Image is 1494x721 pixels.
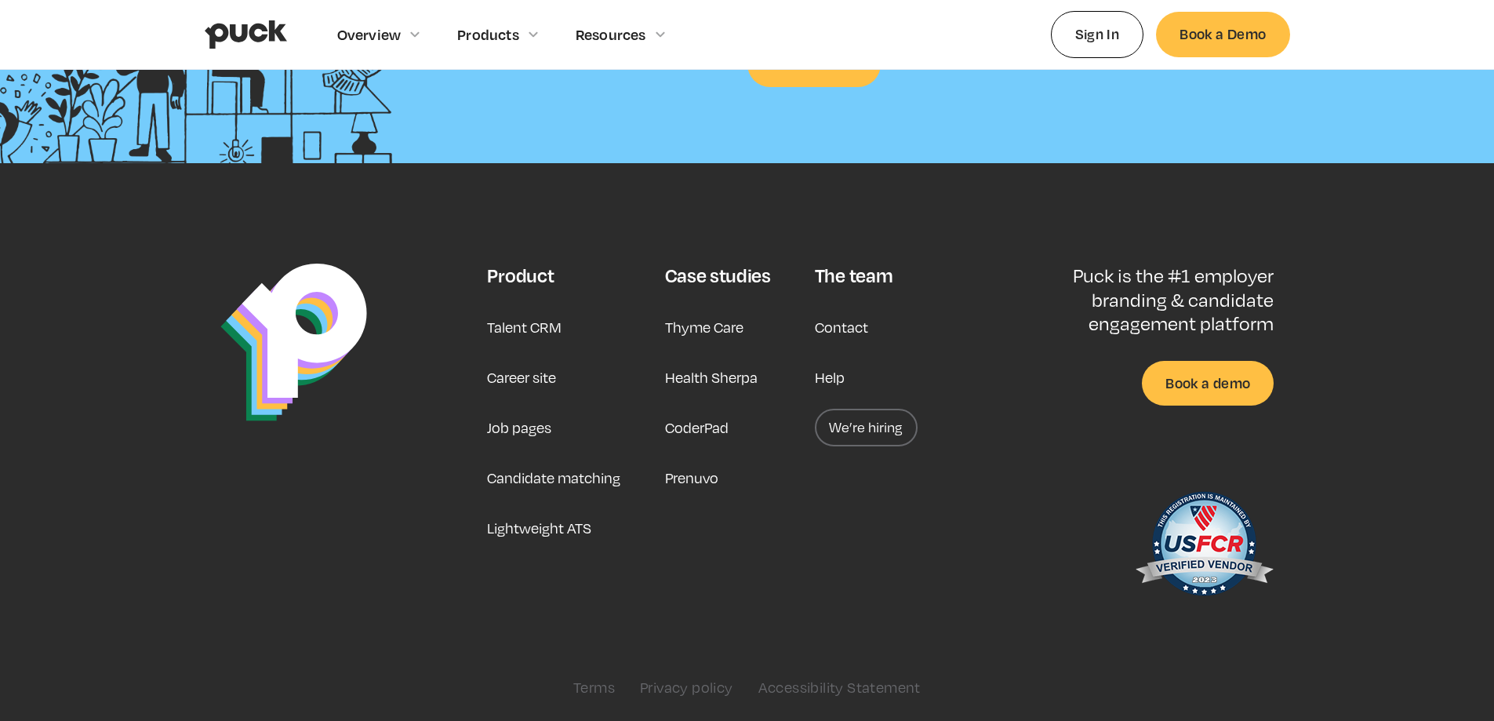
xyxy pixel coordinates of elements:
[457,26,519,43] div: Products
[1156,12,1289,56] a: Book a Demo
[665,459,718,497] a: Prenuvo
[1022,264,1274,335] p: Puck is the #1 employer branding & candidate engagement platform
[220,264,367,421] img: Puck Logo
[487,509,591,547] a: Lightweight ATS
[665,264,771,287] div: Case studies
[815,409,918,446] a: We’re hiring
[665,359,758,396] a: Health Sherpa
[487,308,562,346] a: Talent CRM
[487,264,554,287] div: Product
[1142,361,1274,406] a: Book a demo
[487,359,556,396] a: Career site
[758,679,921,696] a: Accessibility Statement
[573,679,615,696] a: Terms
[337,26,402,43] div: Overview
[576,26,646,43] div: Resources
[1051,11,1144,57] a: Sign In
[1134,484,1274,610] img: US Federal Contractor Registration System for Award Management Verified Vendor Seal
[815,359,845,396] a: Help
[640,679,733,696] a: Privacy policy
[815,264,892,287] div: The team
[665,409,729,446] a: CoderPad
[665,308,743,346] a: Thyme Care
[487,459,620,497] a: Candidate matching
[815,308,868,346] a: Contact
[487,409,551,446] a: Job pages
